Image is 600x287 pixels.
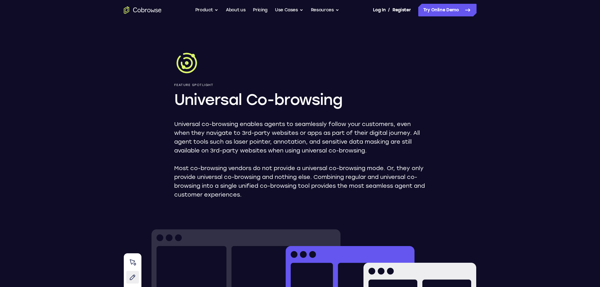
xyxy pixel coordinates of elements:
[311,4,339,16] button: Resources
[418,4,477,16] a: Try Online Demo
[124,6,162,14] a: Go to the home page
[174,89,426,110] h1: Universal Co-browsing
[226,4,245,16] a: About us
[373,4,386,16] a: Log In
[388,6,390,14] span: /
[174,50,199,76] img: Universal Co-browsing
[275,4,303,16] button: Use Cases
[174,164,426,199] p: Most co-browsing vendors do not provide a universal co-browsing mode. Or, they only provide unive...
[174,120,426,155] p: Universal co-browsing enables agents to seamlessly follow your customers, even when they navigate...
[174,83,426,87] p: Feature Spotlight
[195,4,219,16] button: Product
[392,4,411,16] a: Register
[253,4,267,16] a: Pricing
